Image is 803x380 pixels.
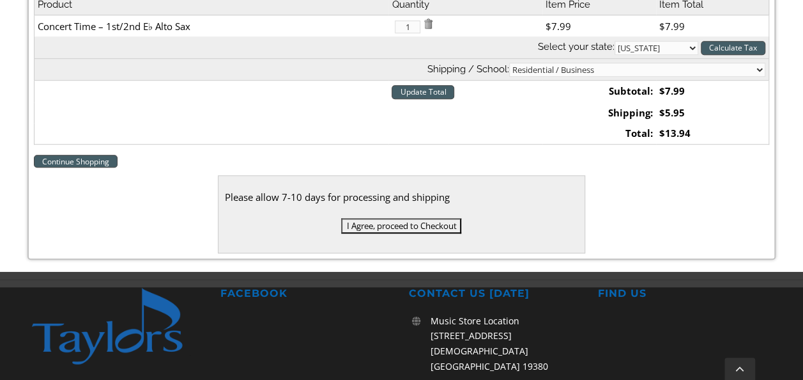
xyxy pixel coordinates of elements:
td: $7.99 [656,80,769,102]
input: Calculate Tax [701,41,765,55]
img: Remove Item [423,19,433,29]
td: Total: [542,123,656,144]
a: Continue Shopping [34,155,118,168]
td: Subtotal: [542,80,656,102]
h2: FIND US [597,287,771,301]
h2: CONTACT US [DATE] [409,287,583,301]
div: Please allow 7-10 days for processing and shipping [225,189,579,205]
h2: FACEBOOK [220,287,394,301]
img: footer-logo [31,287,205,366]
td: Concert Time – 1st/2nd E♭ Alto Sax [34,15,388,36]
td: $13.94 [656,123,769,144]
td: Shipping: [542,102,656,123]
td: $7.99 [542,15,656,36]
input: Update Total [392,85,454,99]
th: Select your state: [34,36,769,58]
p: Music Store Location [STREET_ADDRESS][DEMOGRAPHIC_DATA] [GEOGRAPHIC_DATA] 19380 [431,313,583,374]
input: I Agree, proceed to Checkout [341,218,461,234]
td: $5.95 [656,102,769,123]
select: State billing address [615,41,698,55]
td: $7.99 [656,15,769,36]
a: Remove item from cart [423,19,433,32]
th: Shipping / School: [34,58,769,80]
